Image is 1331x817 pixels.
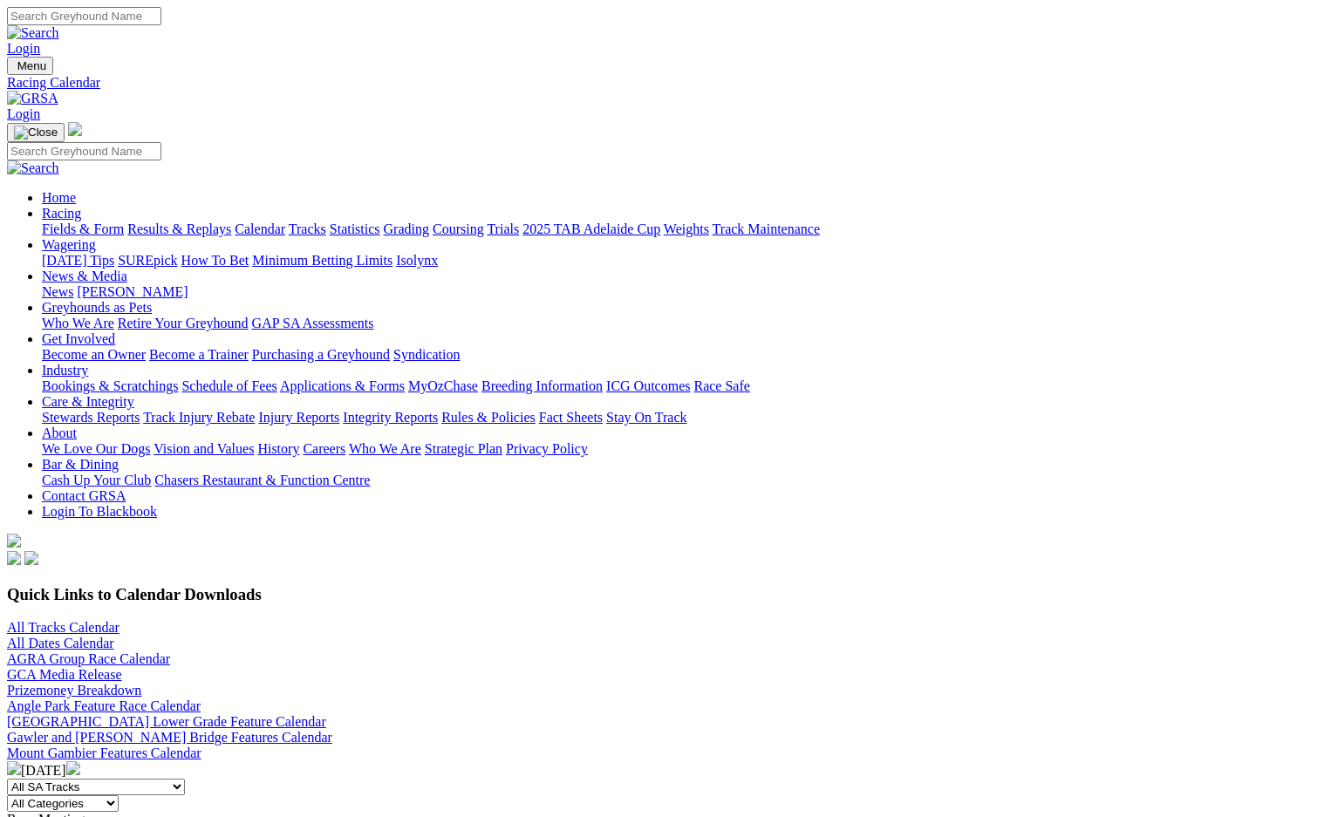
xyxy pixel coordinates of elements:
a: We Love Our Dogs [42,441,150,456]
a: Fact Sheets [539,410,603,425]
a: All Dates Calendar [7,636,114,650]
a: Trials [487,221,519,236]
a: [DATE] Tips [42,253,114,268]
a: 2025 TAB Adelaide Cup [522,221,660,236]
a: GAP SA Assessments [252,316,374,330]
a: Breeding Information [481,378,603,393]
a: Tracks [289,221,326,236]
a: Cash Up Your Club [42,473,151,487]
a: Who We Are [349,441,421,456]
div: Get Involved [42,347,1324,363]
button: Toggle navigation [7,57,53,75]
a: Chasers Restaurant & Function Centre [154,473,370,487]
a: ICG Outcomes [606,378,690,393]
a: Grading [384,221,429,236]
img: logo-grsa-white.png [68,122,82,136]
a: Get Involved [42,331,115,346]
a: Wagering [42,237,96,252]
a: Privacy Policy [506,441,588,456]
a: Retire Your Greyhound [118,316,249,330]
a: Isolynx [396,253,438,268]
button: Toggle navigation [7,123,65,142]
a: Injury Reports [258,410,339,425]
a: How To Bet [181,253,249,268]
a: Syndication [393,347,460,362]
a: Mount Gambier Features Calendar [7,746,201,760]
img: logo-grsa-white.png [7,534,21,548]
a: [PERSON_NAME] [77,284,188,299]
a: Login [7,41,40,56]
a: News & Media [42,269,127,283]
a: Race Safe [693,378,749,393]
a: Strategic Plan [425,441,502,456]
a: Prizemoney Breakdown [7,683,141,698]
a: Care & Integrity [42,394,134,409]
a: GCA Media Release [7,667,122,682]
a: History [257,441,299,456]
a: Racing [42,206,81,221]
a: SUREpick [118,253,177,268]
div: Greyhounds as Pets [42,316,1324,331]
a: Careers [303,441,345,456]
img: Close [14,126,58,140]
img: Search [7,160,59,176]
a: Racing Calendar [7,75,1324,91]
div: [DATE] [7,761,1324,779]
div: Care & Integrity [42,410,1324,426]
span: Menu [17,59,46,72]
a: Home [42,190,76,205]
a: Stewards Reports [42,410,140,425]
a: Login [7,106,40,121]
a: Calendar [235,221,285,236]
img: chevron-left-pager-white.svg [7,761,21,775]
img: chevron-right-pager-white.svg [66,761,80,775]
div: Industry [42,378,1324,394]
a: Coursing [433,221,484,236]
img: twitter.svg [24,551,38,565]
a: Angle Park Feature Race Calendar [7,698,201,713]
a: [GEOGRAPHIC_DATA] Lower Grade Feature Calendar [7,714,326,729]
a: Schedule of Fees [181,378,276,393]
a: Industry [42,363,88,378]
input: Search [7,7,161,25]
div: Bar & Dining [42,473,1324,488]
img: GRSA [7,91,58,106]
a: Applications & Forms [280,378,405,393]
a: Who We Are [42,316,114,330]
div: News & Media [42,284,1324,300]
a: Greyhounds as Pets [42,300,152,315]
a: Login To Blackbook [42,504,157,519]
a: Track Maintenance [713,221,820,236]
a: Become a Trainer [149,347,249,362]
a: Minimum Betting Limits [252,253,392,268]
a: MyOzChase [408,378,478,393]
a: Integrity Reports [343,410,438,425]
a: Rules & Policies [441,410,536,425]
a: Results & Replays [127,221,231,236]
a: Bookings & Scratchings [42,378,178,393]
a: Vision and Values [154,441,254,456]
div: About [42,441,1324,457]
a: Bar & Dining [42,457,119,472]
a: Track Injury Rebate [143,410,255,425]
a: Stay On Track [606,410,686,425]
a: Gawler and [PERSON_NAME] Bridge Features Calendar [7,730,332,745]
input: Search [7,142,161,160]
a: Weights [664,221,709,236]
a: Fields & Form [42,221,124,236]
a: AGRA Group Race Calendar [7,651,170,666]
div: Racing [42,221,1324,237]
a: Contact GRSA [42,488,126,503]
h3: Quick Links to Calendar Downloads [7,585,1324,604]
img: facebook.svg [7,551,21,565]
a: Become an Owner [42,347,146,362]
a: Statistics [330,221,380,236]
a: News [42,284,73,299]
a: All Tracks Calendar [7,620,119,635]
img: Search [7,25,59,41]
div: Wagering [42,253,1324,269]
a: Purchasing a Greyhound [252,347,390,362]
a: About [42,426,77,440]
